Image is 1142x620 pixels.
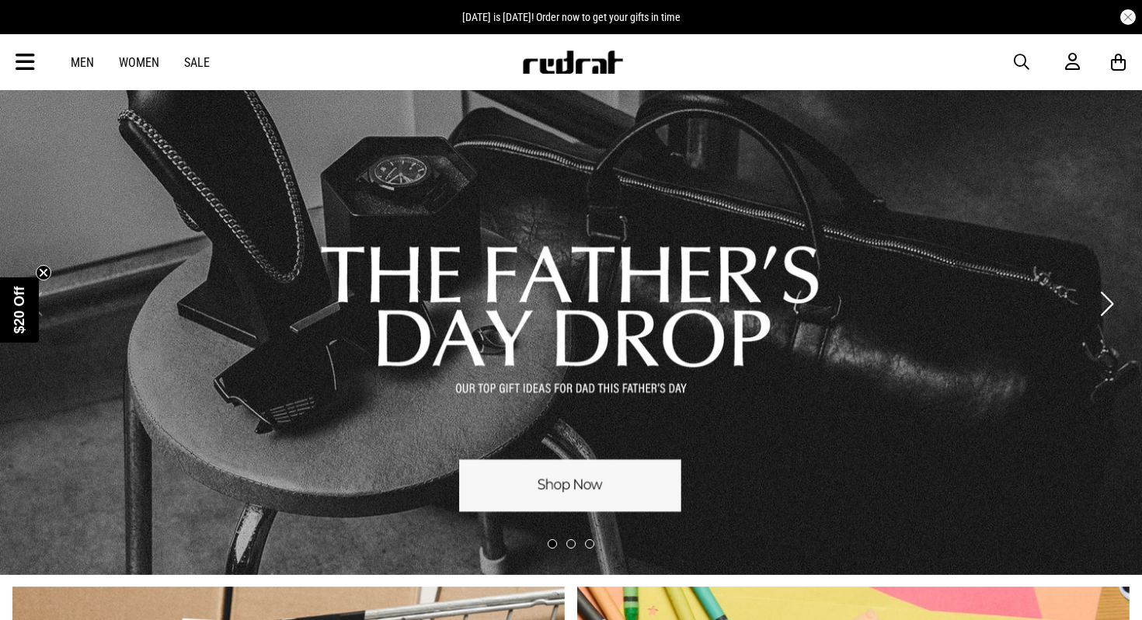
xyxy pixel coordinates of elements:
[36,265,51,280] button: Close teaser
[119,55,159,70] a: Women
[184,55,210,70] a: Sale
[12,286,27,333] span: $20 Off
[71,55,94,70] a: Men
[521,51,624,74] img: Redrat logo
[462,11,681,23] span: [DATE] is [DATE]! Order now to get your gifts in time
[1096,287,1117,321] button: Next slide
